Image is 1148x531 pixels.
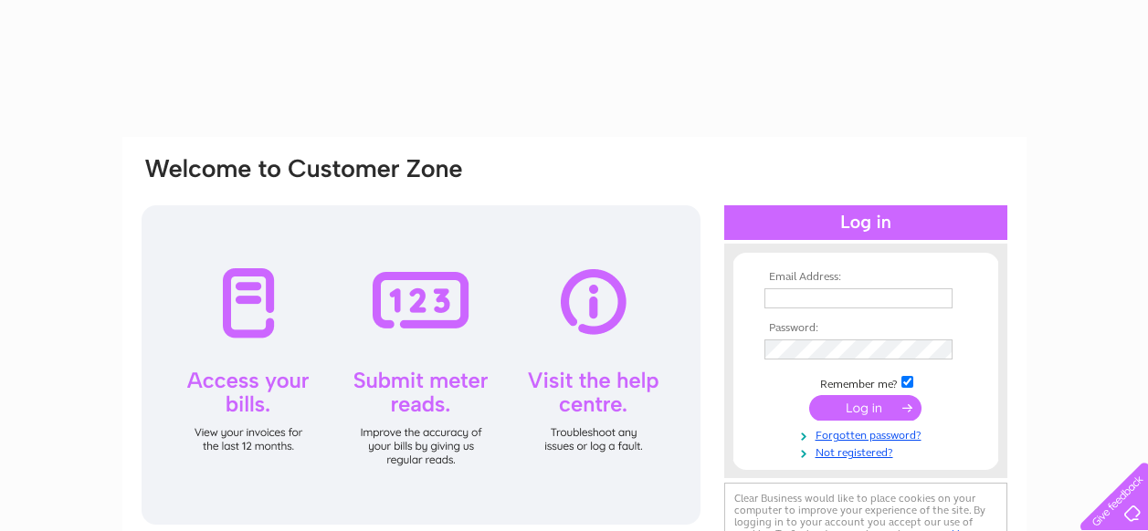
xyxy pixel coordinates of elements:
th: Email Address: [760,271,972,284]
th: Password: [760,322,972,335]
td: Remember me? [760,373,972,391]
input: Submit [809,395,922,421]
a: Forgotten password? [764,425,972,442]
a: Not registered? [764,442,972,460]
